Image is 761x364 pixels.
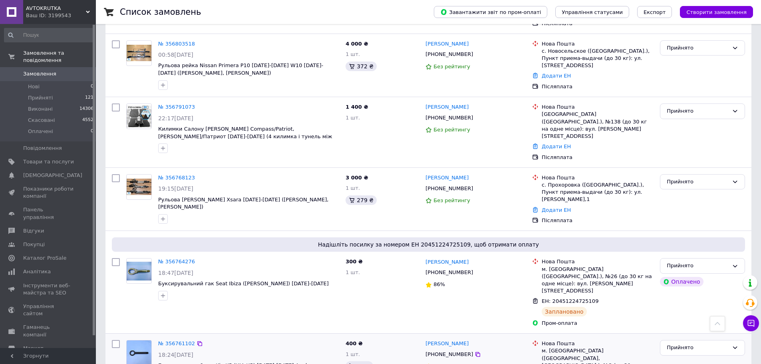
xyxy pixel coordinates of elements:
span: 18:24[DATE] [158,352,193,358]
div: [PHONE_NUMBER] [424,267,475,278]
a: № 356803518 [158,41,195,47]
span: 86% [433,281,445,287]
span: 1 шт. [346,269,360,275]
span: 3 000 ₴ [346,175,368,181]
div: Нова Пошта [542,103,654,111]
span: Без рейтингу [433,197,470,203]
span: Товари та послуги [23,158,74,165]
a: Буксирувальний гак Seat Ibiza ([PERSON_NAME]) [DATE]-[DATE] [158,280,329,286]
button: Створити замовлення [680,6,753,18]
div: [PHONE_NUMBER] [424,49,475,60]
a: Рульова [PERSON_NAME] Xsara [DATE]-[DATE] ([PERSON_NAME], [PERSON_NAME]) [158,197,328,210]
span: Покупці [23,241,45,248]
div: Нова Пошта [542,174,654,181]
span: 14306 [79,105,93,113]
span: Гаманець компанії [23,324,74,338]
div: Післяплата [542,83,654,90]
span: Без рейтингу [433,127,470,133]
span: Нові [28,83,40,90]
a: Фото товару [126,40,152,66]
span: Каталог ProSale [23,255,66,262]
span: 18:47[DATE] [158,270,193,276]
button: Чат з покупцем [743,315,759,331]
div: с. Новосельское ([GEOGRAPHIC_DATA].), Пункт приема-выдачи (до 30 кг): ул. [STREET_ADDRESS] [542,48,654,70]
div: 372 ₴ [346,62,377,71]
div: Прийнято [667,107,729,115]
img: Фото товару [127,105,151,127]
h1: Список замовлень [120,7,201,17]
a: № 356768123 [158,175,195,181]
div: [PHONE_NUMBER] [424,349,475,360]
span: 1 шт. [346,51,360,57]
div: с. Прохоровка ([GEOGRAPHIC_DATA].), Пункт приема-выдачи (до 30 кг): ул. [PERSON_NAME],1 [542,181,654,203]
span: 1 шт. [346,115,360,121]
span: 400 ₴ [346,340,363,346]
a: Фото товару [126,103,152,129]
img: Фото товару [127,179,151,195]
span: Аналітика [23,268,51,275]
span: AVTOKRUTKA [26,5,86,12]
span: 0 [91,83,93,90]
a: Килимки Салону [PERSON_NAME] Compass/Patriot, [PERSON_NAME]/Патриот [DATE]-[DATE] (4 килимка і ту... [158,126,332,147]
div: Пром-оплата [542,320,654,327]
span: 4 000 ₴ [346,41,368,47]
div: Нова Пошта [542,340,654,347]
a: Додати ЕН [542,73,571,79]
div: Прийнято [667,262,729,270]
img: Фото товару [127,262,151,280]
span: Замовлення [23,70,56,78]
a: № 356791073 [158,104,195,110]
div: Нова Пошта [542,40,654,48]
span: Надішліть посилку за номером ЕН 20451224725109, щоб отримати оплату [115,241,742,249]
span: ЕН: 20451224725109 [542,298,598,304]
span: Створити замовлення [686,9,747,15]
span: 1 400 ₴ [346,104,368,110]
span: Показники роботи компанії [23,185,74,200]
span: 1 шт. [346,185,360,191]
div: [GEOGRAPHIC_DATA] ([GEOGRAPHIC_DATA].), №138 (до 30 кг на одне місце): вул. [PERSON_NAME][STREET_... [542,111,654,140]
span: Експорт [644,9,666,15]
div: Оплачено [660,277,703,286]
div: [PHONE_NUMBER] [424,183,475,194]
span: 121 [85,94,93,101]
span: Відгуки [23,227,44,235]
span: Без рейтингу [433,64,470,70]
div: Прийнято [667,44,729,52]
span: Оплачені [28,128,53,135]
a: [PERSON_NAME] [425,340,469,348]
span: Маркет [23,345,44,352]
span: 22:17[DATE] [158,115,193,121]
a: Фото товару [126,258,152,284]
div: Прийнято [667,178,729,186]
span: Інструменти веб-майстра та SEO [23,282,74,296]
span: 300 ₴ [346,259,363,265]
a: [PERSON_NAME] [425,40,469,48]
span: 00:58[DATE] [158,52,193,58]
div: [PHONE_NUMBER] [424,113,475,123]
a: [PERSON_NAME] [425,103,469,111]
span: Панель управління [23,206,74,221]
div: Заплановано [542,307,587,316]
div: Післяплата [542,217,654,224]
a: [PERSON_NAME] [425,259,469,266]
button: Експорт [637,6,672,18]
span: Виконані [28,105,53,113]
span: Скасовані [28,117,55,124]
input: Пошук [4,28,94,42]
a: [PERSON_NAME] [425,174,469,182]
div: Прийнято [667,344,729,352]
a: Додати ЕН [542,207,571,213]
span: [DEMOGRAPHIC_DATA] [23,172,82,179]
div: 279 ₴ [346,195,377,205]
a: Додати ЕН [542,143,571,149]
span: 0 [91,128,93,135]
span: Прийняті [28,94,53,101]
div: Ваш ID: 3199543 [26,12,96,19]
a: Рульова рейка Nissan Primera P10 [DATE]-[DATE] W10 [DATE]-[DATE] ([PERSON_NAME], [PERSON_NAME]) [158,62,323,76]
button: Завантажити звіт по пром-оплаті [434,6,547,18]
span: 1 шт. [346,351,360,357]
span: Повідомлення [23,145,62,152]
